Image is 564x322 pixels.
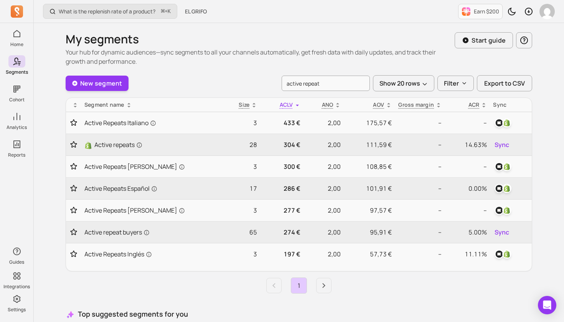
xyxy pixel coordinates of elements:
span: + [161,7,171,15]
button: Export to CSV [477,75,532,91]
h3: Top suggested segments for you [66,309,532,319]
span: Active Repeats [PERSON_NAME] [84,162,185,171]
p: -- [398,162,442,171]
p: 300 € [263,162,300,171]
a: Previous page [266,278,282,293]
p: 108,85 € [347,162,392,171]
button: klaviyoshopify_customer_tag [493,117,513,129]
p: 2,00 [307,118,341,127]
span: Active Repeats [PERSON_NAME] [84,206,185,215]
p: 111,59 € [347,140,392,149]
p: Start guide [472,36,506,45]
img: shopify_customer_tag [502,206,511,215]
button: klaviyoshopify_customer_tag [493,182,513,195]
button: EL GRIFO [180,5,211,18]
button: Guides [8,244,25,267]
p: -- [398,206,442,215]
button: Toggle favorite [69,250,78,258]
span: ANO [322,101,333,108]
p: 11.11% [448,249,487,259]
p: 57,73 € [347,249,392,259]
p: Segments [6,69,28,75]
button: Toggle favorite [69,163,78,170]
img: shopify_customer_tag [502,118,511,127]
img: shopify_customer_tag [502,249,511,259]
p: 2,00 [307,249,341,259]
img: klaviyo [495,249,504,259]
p: 277 € [263,206,300,215]
img: Shopify [84,142,92,149]
p: -- [398,228,442,237]
p: What is the replenish rate of a product? [59,8,155,15]
p: 0.00% [448,184,487,193]
p: -- [398,140,442,149]
p: 433 € [263,118,300,127]
img: klaviyo [495,206,504,215]
span: Active Repeats Inglés [84,249,152,259]
p: 5.00% [448,228,487,237]
input: search [282,76,370,91]
img: avatar [539,4,555,19]
span: Active repeats [94,140,142,149]
p: 97,57 € [347,206,392,215]
p: 197 € [263,249,300,259]
button: Sync [493,226,511,238]
p: Reports [8,152,25,158]
button: Toggle dark mode [504,4,519,19]
span: Size [239,101,249,108]
p: 101,91 € [347,184,392,193]
p: Filter [444,79,459,88]
p: Settings [8,307,26,313]
p: 17 [224,184,257,193]
p: Cohort [9,97,25,103]
button: What is the replenish rate of a product?⌘+K [43,4,177,19]
p: -- [448,118,487,127]
a: New segment [66,76,129,91]
p: Home [10,41,23,48]
button: Show 20 rows [373,75,434,91]
span: EL GRIFO [185,8,207,15]
p: 3 [224,249,257,259]
p: -- [448,162,487,171]
p: 2,00 [307,184,341,193]
button: Toggle favorite [69,206,78,214]
p: Gross margin [398,101,434,109]
img: klaviyo [495,118,504,127]
p: 28 [224,140,257,149]
h1: My segments [66,32,455,46]
div: Open Intercom Messenger [538,296,556,314]
p: 175,57 € [347,118,392,127]
p: 2,00 [307,228,341,237]
ul: Pagination [66,277,532,294]
button: Filter [437,76,474,91]
p: 3 [224,162,257,171]
p: -- [448,206,487,215]
button: klaviyoshopify_customer_tag [493,204,513,216]
div: Segment name [84,101,218,109]
button: klaviyoshopify_customer_tag [493,160,513,173]
p: 65 [224,228,257,237]
p: -- [398,184,442,193]
button: Toggle favorite [69,141,78,149]
span: Sync [495,228,509,237]
p: 304 € [263,140,300,149]
p: Integrations [3,284,30,290]
p: ACR [468,101,480,109]
p: Analytics [7,124,27,130]
p: -- [398,249,442,259]
kbd: ⌘ [161,7,165,17]
button: Start guide [455,32,513,48]
p: Earn $200 [474,8,499,15]
p: 2,00 [307,206,341,215]
p: 2,00 [307,140,341,149]
a: ShopifyActive repeats [84,140,218,149]
img: shopify_customer_tag [502,162,511,171]
div: Sync [493,101,529,109]
button: Earn $200 [458,4,503,19]
p: -- [398,118,442,127]
p: 14.63% [448,140,487,149]
p: 3 [224,206,257,215]
p: Guides [9,259,24,265]
button: Sync [493,139,511,151]
a: Page 1 is your current page [291,278,307,293]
